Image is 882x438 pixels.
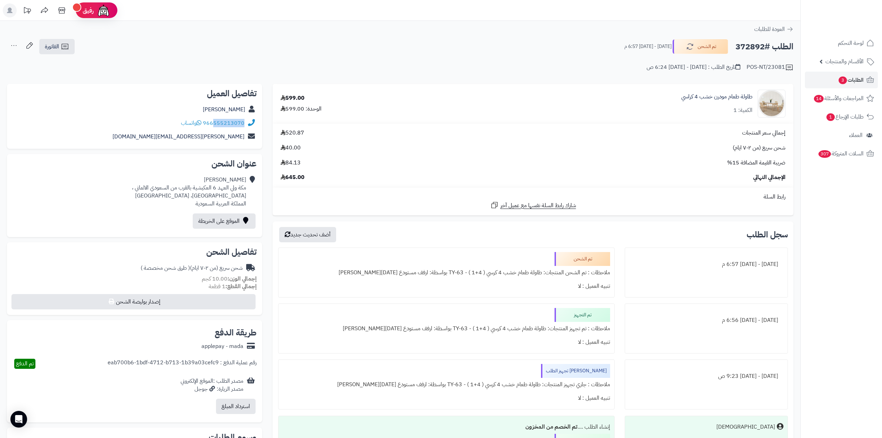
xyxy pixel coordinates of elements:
span: 645.00 [281,173,305,181]
span: طلبات الإرجاع [826,112,864,122]
a: شارك رابط السلة نفسها مع عميل آخر [490,201,576,210]
span: ( طرق شحن مخصصة ) [141,264,190,272]
a: طلبات الإرجاع1 [805,108,878,125]
div: رقم عملية الدفع : eab700b6-1bdf-4712-b713-1b39a03cefc9 [108,359,257,369]
div: ملاحظات : جاري تجهيز المنتجات: طاولة طعام خشب 4 كرسي ( 4+1 ) - TY-63 بواسطة: ارفف مستودع [DATE][P... [283,378,610,391]
span: 1 [826,113,835,121]
span: 84.13 [281,159,301,167]
a: الفاتورة [39,39,75,54]
span: 3 [839,76,847,84]
button: تم الشحن [673,39,728,54]
h2: تفاصيل الشحن [13,248,257,256]
div: إنشاء الطلب .... [283,420,610,434]
div: ملاحظات : تم تجهيز المنتجات: طاولة طعام خشب 4 كرسي ( 4+1 ) - TY-63 بواسطة: ارفف مستودع [DATE][PER... [283,322,610,335]
a: واتساب [181,119,201,127]
div: تنبيه العميل : لا [283,335,610,349]
div: Open Intercom Messenger [10,411,27,428]
span: 520.87 [281,129,304,137]
img: 1752667706-1-90x90.jpg [758,90,785,117]
span: السلات المتروكة [818,149,864,159]
div: تنبيه العميل : لا [283,391,610,405]
span: إجمالي سعر المنتجات [742,129,785,137]
span: 307 [818,150,831,158]
small: [DATE] - [DATE] 6:57 م [624,43,672,50]
span: الفاتورة [45,42,59,51]
span: المراجعات والأسئلة [813,94,864,103]
a: [PERSON_NAME] [203,105,245,114]
span: الطلبات [838,75,864,85]
strong: إجمالي الوزن: [227,275,257,283]
h3: سجل الطلب [747,230,788,239]
div: ملاحظات : تم الشحن المنتجات: طاولة طعام خشب 4 كرسي ( 4+1 ) - TY-63 بواسطة: ارفف مستودع [DATE][PER... [283,266,610,279]
span: 14 [814,95,824,103]
span: تم الدفع [16,359,34,368]
div: رابط السلة [275,193,791,201]
div: applepay - mada [201,342,243,350]
span: 40.00 [281,144,301,152]
span: شارك رابط السلة نفسها مع عميل آخر [500,202,576,210]
a: الموقع على الخريطة [193,213,256,229]
div: [DATE] - [DATE] 9:23 ص [629,370,783,383]
div: [PERSON_NAME] مكة ولي العهد 6 العكيشية بالقرب من السعودي الالماني ، [GEOGRAPHIC_DATA]، [GEOGRAPHI... [132,176,246,208]
button: إصدار بوليصة الشحن [11,294,256,309]
h2: الطلب #372892 [735,40,793,54]
a: العودة للطلبات [754,25,793,33]
img: ai-face.png [97,3,110,17]
small: 1 قطعة [209,282,257,291]
div: POS-NT/23081 [747,63,793,72]
div: شحن سريع (من ٢-٧ ايام) [141,264,243,272]
span: الأقسام والمنتجات [825,57,864,66]
div: تم الشحن [555,252,610,266]
span: شحن سريع (من ٢-٧ ايام) [733,144,785,152]
strong: إجمالي القطع: [225,282,257,291]
a: 966555213070 [203,119,244,127]
div: [DATE] - [DATE] 6:57 م [629,258,783,271]
button: أضف تحديث جديد [279,227,336,242]
span: رفيق [83,6,94,15]
div: [PERSON_NAME] تجهيز الطلب [541,364,610,378]
div: الكمية: 1 [733,106,752,114]
span: العودة للطلبات [754,25,785,33]
div: الوحدة: 599.00 [281,105,322,113]
span: العملاء [849,130,863,140]
a: العملاء [805,127,878,144]
span: لوحة التحكم [838,38,864,48]
a: تحديثات المنصة [18,3,36,19]
h2: عنوان الشحن [13,160,257,168]
div: تم التجهيز [555,308,610,322]
a: [PERSON_NAME][EMAIL_ADDRESS][DOMAIN_NAME] [113,132,244,141]
div: [DATE] - [DATE] 6:56 م [629,314,783,327]
a: لوحة التحكم [805,35,878,51]
h2: طريقة الدفع [215,328,257,337]
span: الإجمالي النهائي [753,173,785,181]
h2: تفاصيل العميل [13,89,257,98]
a: السلات المتروكة307 [805,145,878,162]
a: المراجعات والأسئلة14 [805,90,878,107]
div: تنبيه العميل : لا [283,279,610,293]
div: مصدر الطلب :الموقع الإلكتروني [181,377,243,393]
small: 10.00 كجم [202,275,257,283]
a: الطلبات3 [805,72,878,88]
span: ضريبة القيمة المضافة 15% [727,159,785,167]
button: استرداد المبلغ [216,399,256,414]
div: تاريخ الطلب : [DATE] - [DATE] 6:24 ص [647,63,740,71]
a: طاولة طعام مودرن خشب 4 كراسي [681,93,752,101]
b: تم الخصم من المخزون [525,423,577,431]
div: 599.00 [281,94,305,102]
div: [DEMOGRAPHIC_DATA] [716,423,775,431]
div: مصدر الزيارة: جوجل [181,385,243,393]
img: logo-2.png [835,19,875,34]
